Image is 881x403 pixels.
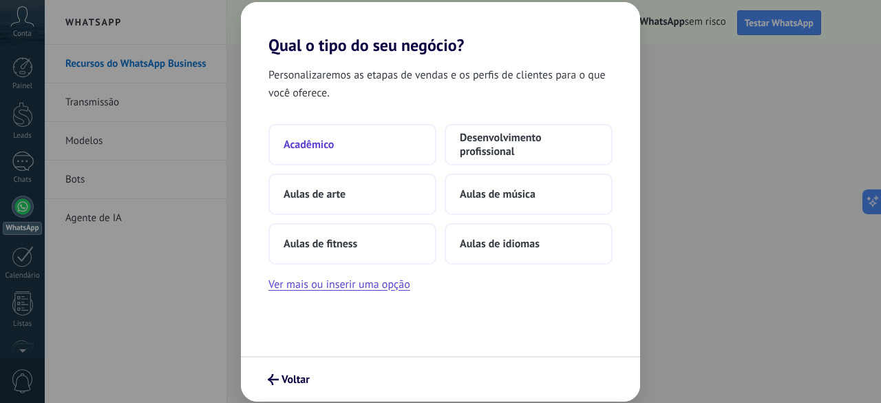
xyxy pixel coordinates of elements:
span: Aulas de música [460,187,535,201]
button: Aulas de fitness [268,223,436,265]
h2: Qual o tipo do seu negócio? [241,2,640,55]
button: Voltar [262,368,316,391]
button: Ver mais ou inserir uma opção [268,276,410,293]
span: Aulas de idiomas [460,237,540,251]
button: Aulas de idiomas [445,223,613,265]
button: Acadêmico [268,124,436,165]
span: Aulas de fitness [284,237,357,251]
span: Aulas de arte [284,187,346,201]
span: Acadêmico [284,138,334,152]
button: Desenvolvimento profissional [445,124,613,165]
span: Voltar [282,375,310,384]
button: Aulas de arte [268,174,436,215]
span: Personalizaremos as etapas de vendas e os perfis de clientes para o que você oferece. [268,66,613,102]
button: Aulas de música [445,174,613,215]
span: Desenvolvimento profissional [460,131,597,158]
